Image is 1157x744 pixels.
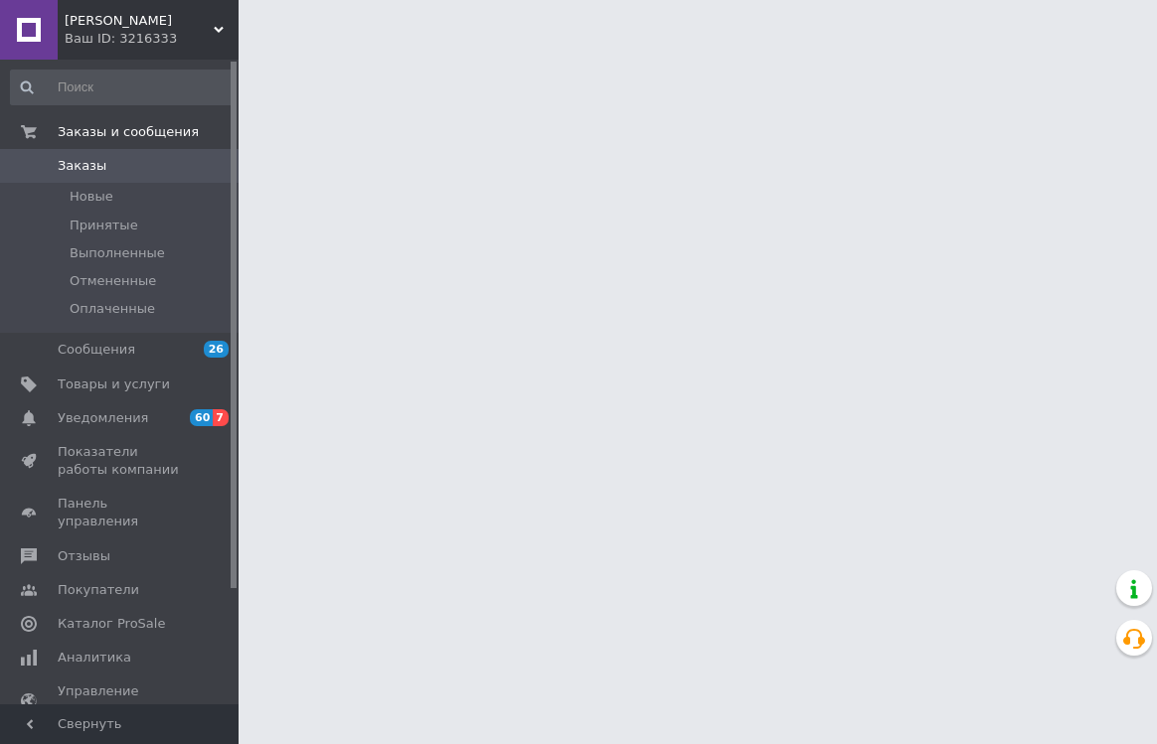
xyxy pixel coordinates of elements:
span: Панель управления [58,495,184,530]
span: Заказы и сообщения [58,123,199,141]
span: Отмененные [70,272,156,290]
span: Отзывы [58,547,110,565]
input: Поиск [10,70,234,105]
span: 7 [213,409,229,426]
span: 26 [204,341,229,358]
span: Сообщения [58,341,135,359]
span: Уведомления [58,409,148,427]
span: 60 [190,409,213,426]
span: Показатели работы компании [58,443,184,479]
span: Заказы [58,157,106,175]
span: Покупатели [58,581,139,599]
div: Ваш ID: 3216333 [65,30,239,48]
span: Выполненные [70,244,165,262]
span: Каталог ProSale [58,615,165,633]
span: Срібло Люкс [65,12,214,30]
span: Оплаченные [70,300,155,318]
span: Управление сайтом [58,682,184,718]
span: Принятые [70,217,138,234]
span: Аналитика [58,649,131,667]
span: Новые [70,188,113,206]
span: Товары и услуги [58,375,170,393]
